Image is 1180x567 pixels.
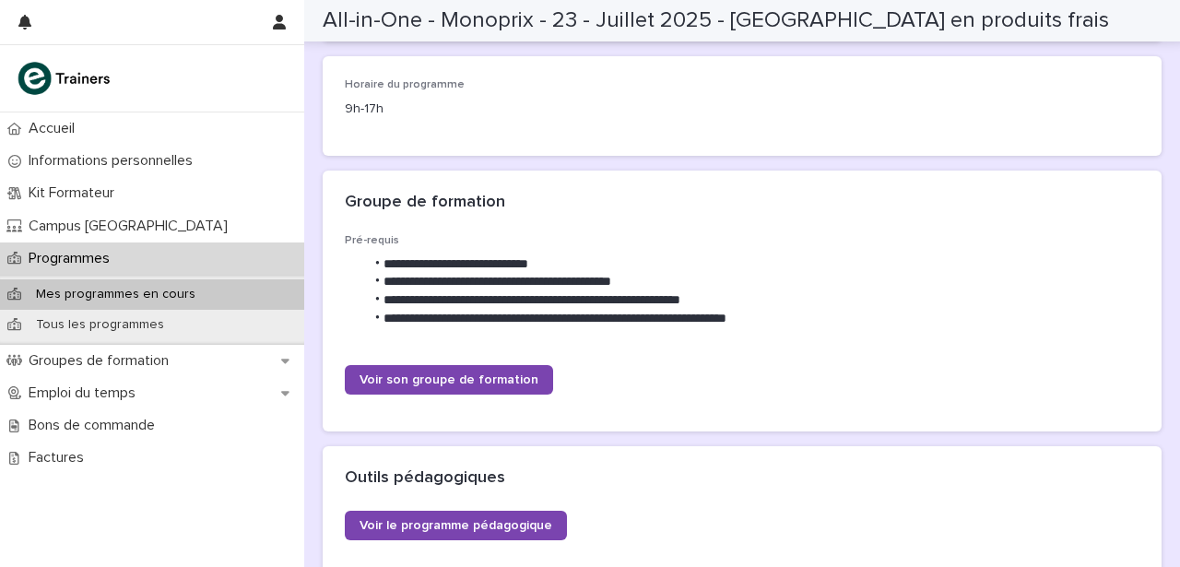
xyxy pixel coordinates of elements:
p: Campus [GEOGRAPHIC_DATA] [21,218,242,235]
span: Horaire du programme [345,79,465,90]
a: Voir son groupe de formation [345,365,553,395]
h2: All-in-One - Monoprix - 23 - Juillet 2025 - [GEOGRAPHIC_DATA] en produits frais [323,7,1109,34]
span: Voir le programme pédagogique [360,519,552,532]
span: Pré-requis [345,235,399,246]
p: Programmes [21,250,124,267]
p: Emploi du temps [21,384,150,402]
p: Accueil [21,120,89,137]
p: Groupes de formation [21,352,183,370]
h2: Groupe de formation [345,193,505,213]
span: Voir son groupe de formation [360,373,538,386]
p: Informations personnelles [21,152,207,170]
p: 9h-17h [345,100,595,119]
p: Factures [21,449,99,467]
h2: Outils pédagogiques [345,468,505,489]
p: Bons de commande [21,417,170,434]
p: Mes programmes en cours [21,287,210,302]
img: K0CqGN7SDeD6s4JG8KQk [15,60,116,97]
p: Kit Formateur [21,184,129,202]
p: Tous les programmes [21,317,179,333]
a: Voir le programme pédagogique [345,511,567,540]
